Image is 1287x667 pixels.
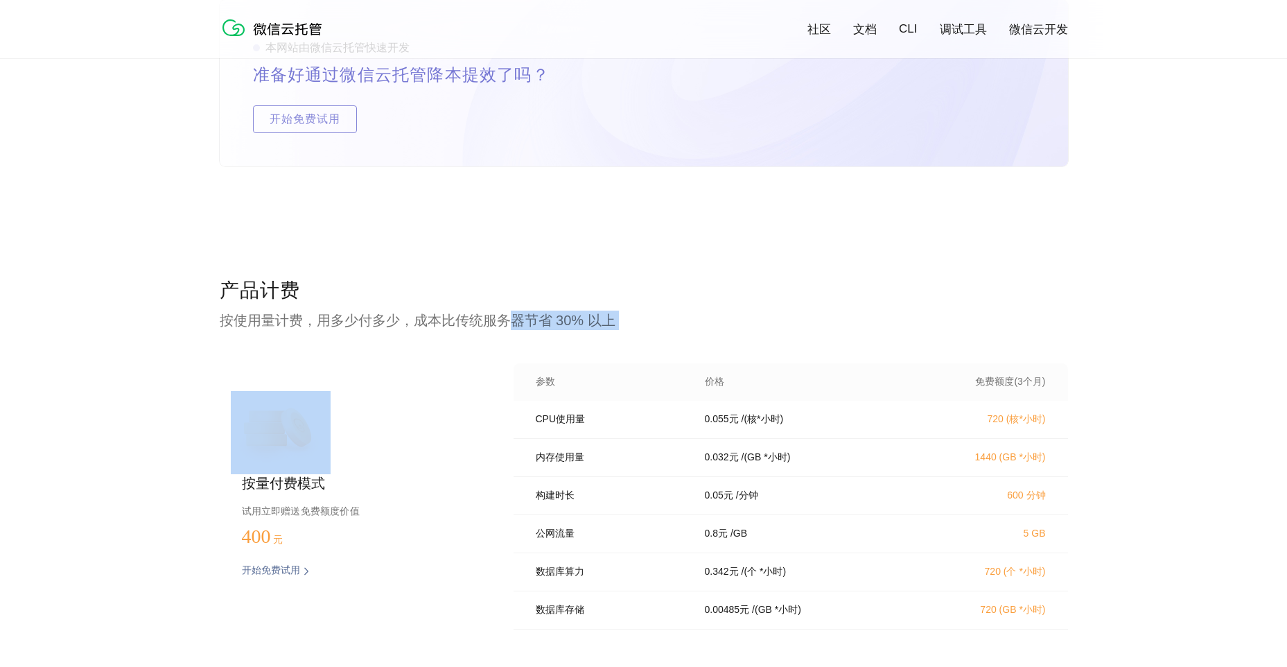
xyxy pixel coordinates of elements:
[853,21,877,37] a: 文档
[220,277,1068,305] p: 产品计费
[705,528,728,540] p: 0.8 元
[536,490,685,502] p: 构建时长
[536,528,685,540] p: 公网流量
[220,14,331,42] img: 微信云托管
[924,451,1046,464] p: 1440 (GB *小时)
[924,490,1046,502] p: 600 分钟
[736,490,758,502] p: / 分钟
[536,604,685,616] p: 数据库存储
[242,526,311,548] p: 400
[536,413,685,426] p: CPU使用量
[899,22,917,36] a: CLI
[242,474,469,494] p: 按量付费模式
[705,376,724,388] p: 价格
[924,413,1046,426] p: 720 (核*小时)
[705,566,739,578] p: 0.342 元
[536,451,685,464] p: 内存使用量
[220,32,331,44] a: 微信云托管
[536,376,685,388] p: 参数
[924,604,1046,616] p: 720 (GB *小时)
[742,451,791,464] p: / (GB *小时)
[1009,21,1068,37] a: 微信云开发
[752,604,801,616] p: / (GB *小时)
[273,535,283,545] span: 元
[254,105,356,133] span: 开始免费试用
[220,311,1068,330] p: 按使用量计费，用多少付多少，成本比传统服务器节省 30% 以上
[742,566,787,578] p: / (个 *小时)
[924,376,1046,388] p: 免费额度(3个月)
[924,528,1046,539] p: 5 GB
[705,451,739,464] p: 0.032 元
[940,21,987,37] a: 调试工具
[730,528,747,540] p: / GB
[253,61,583,89] p: 准备好通过微信云托管降本提效了吗？
[242,564,300,578] p: 开始免费试用
[924,566,1046,578] p: 720 (个 *小时)
[705,413,739,426] p: 0.055 元
[242,502,469,520] p: 试用立即赠送免费额度价值
[536,566,685,578] p: 数据库算力
[742,413,784,426] p: / (核*小时)
[705,490,733,502] p: 0.05 元
[807,21,831,37] a: 社区
[705,604,750,616] p: 0.00485 元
